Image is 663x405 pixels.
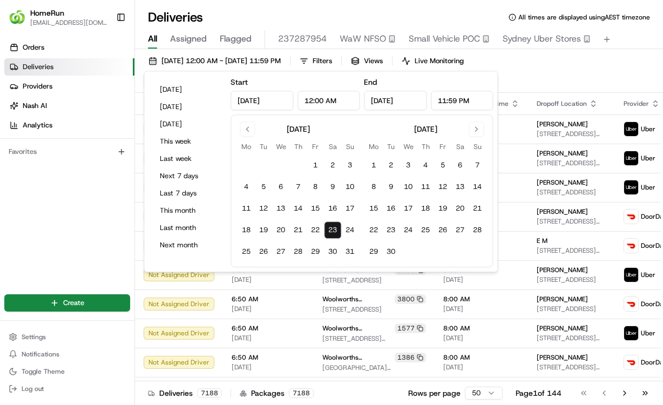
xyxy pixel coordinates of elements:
button: 17 [400,200,417,217]
span: Filters [313,56,332,66]
img: uber-new-logo.jpeg [624,268,638,282]
div: 7188 [289,388,314,398]
button: 24 [400,221,417,239]
button: Notifications [4,347,130,362]
img: doordash_logo_v2.png [624,297,638,311]
button: 25 [238,243,255,260]
span: [PERSON_NAME] [537,149,588,158]
button: 31 [341,243,358,260]
button: 8 [365,178,382,195]
span: 8:00 AM [443,353,519,362]
button: 19 [434,200,451,217]
p: Rows per page [408,388,461,399]
th: Sunday [341,141,358,152]
button: Filters [295,53,337,69]
button: 15 [365,200,382,217]
button: 22 [365,221,382,239]
span: Views [364,56,383,66]
div: Deliveries [148,388,222,399]
span: [PERSON_NAME] [537,324,588,333]
span: [DATE] [443,305,519,313]
button: Next month [155,238,220,253]
a: Providers [4,78,134,95]
a: Nash AI [4,97,134,114]
button: This month [155,203,220,218]
button: Toggle Theme [4,364,130,379]
button: 26 [255,243,272,260]
button: Last 7 days [155,186,220,201]
button: Live Monitoring [397,53,469,69]
span: [STREET_ADDRESS][PERSON_NAME][PERSON_NAME] [537,130,606,138]
div: [DATE] [287,124,310,134]
span: Analytics [23,120,52,130]
button: 16 [382,200,400,217]
span: [STREET_ADDRESS][PERSON_NAME][PERSON_NAME] [537,334,606,342]
span: Woolworths [PERSON_NAME] Metro [322,324,393,333]
button: 9 [382,178,400,195]
th: Saturday [451,141,469,152]
button: 12 [255,200,272,217]
span: 6:50 AM [232,324,305,333]
button: 1 [365,157,382,174]
button: 23 [324,221,341,239]
button: [DATE] [155,99,220,114]
span: [DATE] [443,275,519,284]
span: [DATE] [443,363,519,372]
button: 11 [238,200,255,217]
button: 24 [341,221,358,239]
span: Nash AI [23,101,47,111]
span: HomeRun [30,8,64,18]
button: Last week [155,151,220,166]
button: 14 [289,200,307,217]
span: Dropoff Location [537,99,587,108]
img: HomeRun [9,9,26,26]
button: 27 [272,243,289,260]
img: doordash_logo_v2.png [624,355,638,369]
img: uber-new-logo.jpeg [624,151,638,165]
span: 6:50 AM [232,295,305,303]
button: Create [4,294,130,312]
button: 29 [307,243,324,260]
span: WaW NFSO [340,32,386,45]
span: Flagged [220,32,252,45]
button: 12 [434,178,451,195]
div: Favorites [4,143,130,160]
span: Provider [624,99,649,108]
button: 27 [451,221,469,239]
span: Log out [22,384,44,393]
th: Tuesday [255,141,272,152]
button: Last month [155,220,220,235]
th: Tuesday [382,141,400,152]
button: 21 [289,221,307,239]
button: 28 [289,243,307,260]
button: [DATE] [155,117,220,132]
span: Sydney Uber Stores [503,32,581,45]
span: Notifications [22,350,59,359]
th: Monday [365,141,382,152]
span: [STREET_ADDRESS][PERSON_NAME][PERSON_NAME] [537,159,606,167]
button: 9 [324,178,341,195]
button: 3 [400,157,417,174]
span: Toggle Theme [22,367,65,376]
button: 7 [289,178,307,195]
button: 16 [324,200,341,217]
span: [STREET_ADDRESS][PERSON_NAME] [322,334,426,343]
div: Page 1 of 144 [516,388,561,399]
button: 10 [400,178,417,195]
span: Woolworths [GEOGRAPHIC_DATA] (VDOS) [322,295,393,303]
span: [PERSON_NAME] [537,295,588,303]
span: Woolworths [GEOGRAPHIC_DATA] [322,353,393,362]
span: [STREET_ADDRESS] [322,276,426,285]
button: 2 [382,157,400,174]
button: 1 [307,157,324,174]
a: Orders [4,39,134,56]
th: Friday [434,141,451,152]
img: uber-new-logo.jpeg [624,180,638,194]
span: [EMAIL_ADDRESS][DOMAIN_NAME] [30,18,107,27]
span: Small Vehicle POC [409,32,480,45]
button: 2 [324,157,341,174]
th: Friday [307,141,324,152]
th: Wednesday [400,141,417,152]
span: Providers [23,82,52,91]
button: 13 [451,178,469,195]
